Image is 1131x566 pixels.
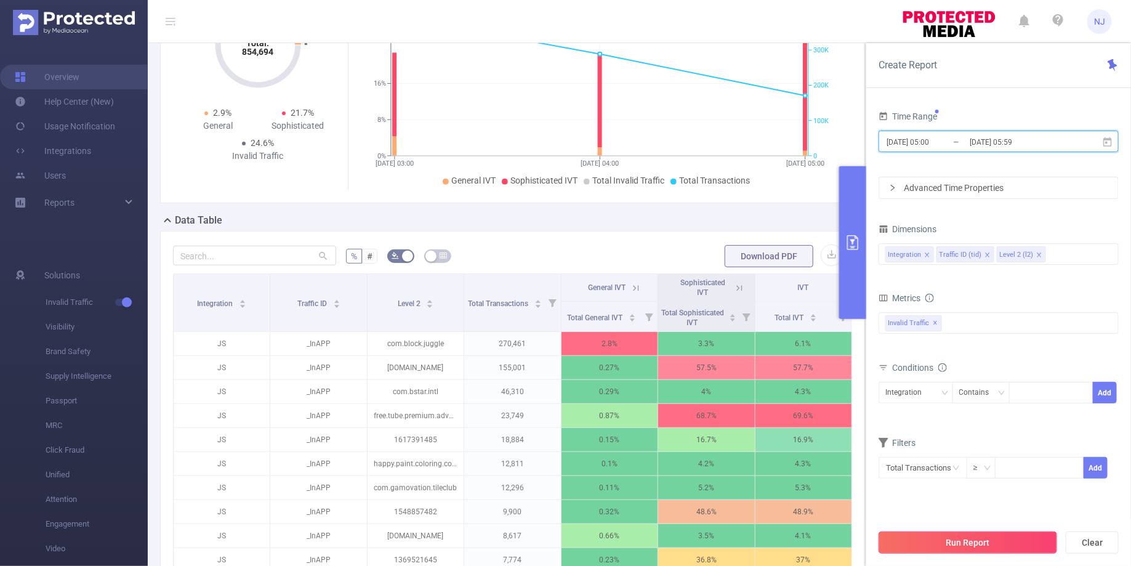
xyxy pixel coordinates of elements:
span: Sophisticated IVT [510,176,578,185]
p: 1548857482 [368,500,464,524]
p: 0.87% [561,404,658,427]
i: icon: down [998,389,1005,398]
p: 68.7% [658,404,754,427]
p: com.bstar.intl [368,380,464,403]
div: Sort [426,298,433,305]
div: Traffic ID (tid) [939,247,981,263]
p: _InAPP [270,452,366,475]
p: 46,310 [464,380,560,403]
i: icon: right [889,184,896,192]
span: Total IVT [775,313,805,322]
div: Sophisticated [258,119,338,132]
p: _InAPP [270,476,366,499]
p: JS [174,380,270,403]
span: Total Transactions [468,299,530,308]
a: Users [15,163,66,188]
p: 5.2% [658,476,754,499]
tspan: Total: [247,38,270,48]
span: Time Range [879,111,937,121]
span: Traffic ID [297,299,329,308]
i: icon: info-circle [938,363,947,372]
p: 0.27% [561,356,658,379]
i: icon: caret-down [427,303,433,307]
p: _InAPP [270,500,366,524]
p: 4.3% [755,380,851,403]
div: icon: rightAdvanced Time Properties [879,177,1118,198]
p: 0.29% [561,380,658,403]
span: IVT [798,283,809,292]
p: _InAPP [270,404,366,427]
span: Supply Intelligence [46,364,148,389]
span: General IVT [451,176,496,185]
input: Search... [173,246,336,265]
p: [DOMAIN_NAME] [368,356,464,379]
p: 16.9% [755,428,851,451]
div: Sort [729,312,736,320]
i: icon: close [984,252,991,259]
div: Sort [810,312,817,320]
p: JS [174,356,270,379]
button: Add [1084,457,1108,479]
p: [DOMAIN_NAME] [368,524,464,548]
p: 0.66% [561,524,658,548]
i: Filter menu [544,274,561,331]
li: Integration [885,246,934,262]
p: JS [174,476,270,499]
span: Visibility [46,315,148,339]
i: icon: caret-up [810,312,816,316]
span: ✕ [933,316,938,331]
li: Traffic ID (tid) [936,246,994,262]
a: Help Center (New) [15,89,114,114]
span: Metrics [879,293,920,303]
button: Run Report [879,532,1057,554]
p: 3.3% [658,332,754,355]
i: icon: caret-up [629,312,636,316]
span: Total Transactions [679,176,750,185]
div: General [178,119,258,132]
p: _InAPP [270,356,366,379]
span: Click Fraud [46,438,148,463]
tspan: 0 [813,152,817,160]
span: 24.6% [251,138,274,148]
p: free.tube.premium.advanced.tuber [368,404,464,427]
span: Total Invalid Traffic [592,176,664,185]
span: MRC [46,413,148,438]
i: icon: caret-down [333,303,340,307]
tspan: 0% [377,152,386,160]
p: 4.3% [755,452,851,475]
input: End date [968,134,1068,150]
tspan: [DATE] 04:00 [581,160,619,168]
span: Create Report [879,59,937,71]
i: icon: caret-up [427,298,433,302]
span: Dimensions [879,224,936,234]
p: 12,811 [464,452,560,475]
button: Clear [1066,532,1119,554]
div: Sort [333,298,340,305]
span: Reports [44,198,74,208]
div: Invalid Traffic [218,150,298,163]
div: Contains [959,382,998,403]
p: _InAPP [270,524,366,548]
span: Engagement [46,512,148,536]
a: Usage Notification [15,114,115,139]
p: 155,001 [464,356,560,379]
button: Add [1093,382,1117,403]
p: 48.9% [755,500,851,524]
p: 4.1% [755,524,851,548]
tspan: 100K [813,117,829,125]
p: 48.6% [658,500,754,524]
p: JS [174,500,270,524]
p: 0.1% [561,452,658,475]
span: Solutions [44,263,80,288]
p: 3.5% [658,524,754,548]
p: 4% [658,380,754,403]
p: _InAPP [270,380,366,403]
p: 16.7% [658,428,754,451]
span: Total General IVT [567,313,624,322]
span: 21.7% [291,108,314,118]
span: Level 2 [398,299,422,308]
i: icon: caret-up [239,298,246,302]
span: Passport [46,389,148,413]
tspan: 16% [374,80,386,88]
i: icon: caret-down [810,317,816,320]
